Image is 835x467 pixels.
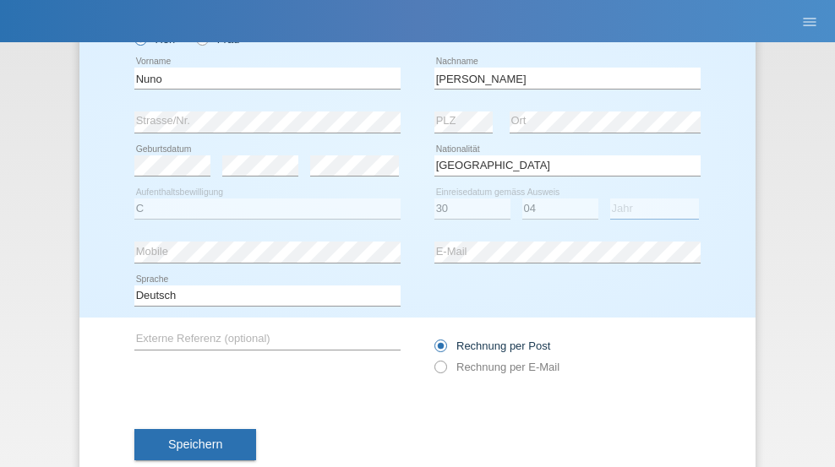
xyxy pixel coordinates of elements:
a: menu [793,16,827,26]
input: Rechnung per Post [434,339,445,361]
label: Rechnung per Post [434,339,550,352]
input: Rechnung per E-Mail [434,361,445,382]
span: Speichern [168,437,222,451]
button: Speichern [134,429,256,461]
label: Rechnung per E-Mail [434,361,559,373]
i: menu [801,14,818,30]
